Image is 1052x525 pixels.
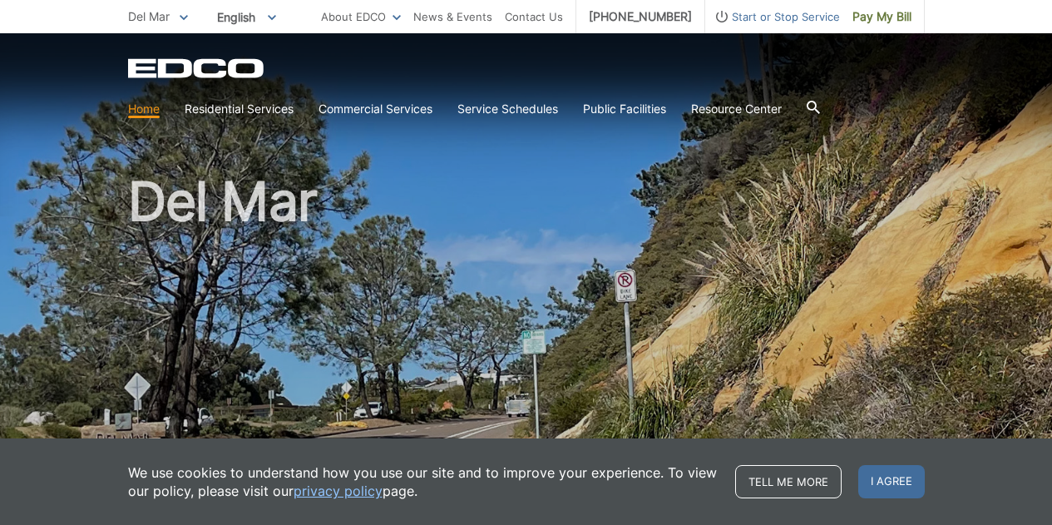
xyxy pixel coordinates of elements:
a: Service Schedules [457,100,558,118]
a: Commercial Services [319,100,432,118]
a: Contact Us [505,7,563,26]
span: Del Mar [128,9,170,23]
a: EDCD logo. Return to the homepage. [128,58,266,78]
a: Tell me more [735,465,842,498]
p: We use cookies to understand how you use our site and to improve your experience. To view our pol... [128,463,719,500]
a: Residential Services [185,100,294,118]
span: I agree [858,465,925,498]
a: Resource Center [691,100,782,118]
a: Public Facilities [583,100,666,118]
span: Pay My Bill [852,7,911,26]
a: About EDCO [321,7,401,26]
a: News & Events [413,7,492,26]
span: English [205,3,289,31]
a: Home [128,100,160,118]
a: privacy policy [294,482,383,500]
